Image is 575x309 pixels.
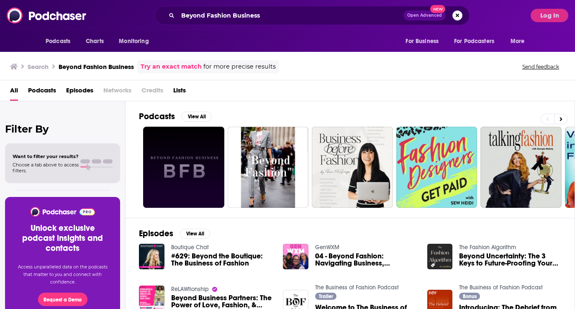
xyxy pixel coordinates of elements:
span: More [511,36,525,47]
h2: Filter By [5,123,120,135]
span: New [430,5,445,13]
a: PodcastsView All [139,111,212,122]
a: Try an exact match [141,62,202,72]
button: open menu [40,33,81,49]
img: Beyond Uncertainty: The 3 Keys to Future-Proofing Your Fashion E-commerce Business [427,244,453,269]
span: for more precise results [203,62,276,72]
img: Podchaser - Follow, Share and Rate Podcasts [30,207,95,217]
span: Monitoring [119,36,149,47]
button: View All [182,112,212,122]
span: Podcasts [46,36,70,47]
a: #629: Beyond the Boutique: The Business of Fashion [171,253,273,267]
a: Charts [80,33,109,49]
span: Credits [141,84,163,101]
a: Lists [173,84,186,101]
span: Bonus [463,294,477,299]
a: EpisodesView All [139,228,210,239]
a: The Business of Fashion Podcast [315,284,399,291]
span: Want to filter your results? [13,153,79,159]
button: View All [180,229,210,239]
a: The Fashion Algorithm [459,244,516,251]
a: All [10,84,18,101]
span: Open Advanced [407,13,442,18]
a: Podcasts [28,84,56,101]
a: ReLAWtionship [171,286,209,293]
button: open menu [449,33,506,49]
button: Request a Demo [38,293,87,306]
button: Send feedback [520,63,562,70]
input: Search podcasts, credits, & more... [178,9,403,22]
span: Trailer [319,294,333,299]
p: Access unparalleled data on the podcasts that matter to you and connect with confidence. [15,263,110,286]
h3: Search [28,63,49,71]
a: The Business of Fashion Podcast [459,284,543,291]
a: GenWXM [315,244,339,251]
span: Choose a tab above to access filters. [13,162,79,174]
a: 04 - Beyond Fashion: Navigating Business, Literature, Social Change, and Global Unrest (Special G... [315,253,417,267]
img: #629: Beyond the Boutique: The Business of Fashion [139,244,164,269]
h3: Beyond Fashion Business [59,63,134,71]
button: open menu [400,33,449,49]
a: Beyond Uncertainty: The 3 Keys to Future-Proofing Your Fashion E-commerce Business [459,253,561,267]
span: Networks [103,84,131,101]
img: Podchaser - Follow, Share and Rate Podcasts [7,8,87,23]
button: open menu [505,33,535,49]
span: For Podcasters [454,36,494,47]
img: 04 - Beyond Fashion: Navigating Business, Literature, Social Change, and Global Unrest (Special G... [283,244,308,269]
button: Open AdvancedNew [403,10,446,20]
a: Beyond Business Partners: The Power of Love, Fashion, & Social Impact [171,294,273,309]
a: Boutique Chat [171,244,209,251]
button: open menu [113,33,159,49]
h3: Unlock exclusive podcast insights and contacts [15,223,110,253]
h2: Podcasts [139,111,175,122]
a: Episodes [66,84,93,101]
button: Log In [531,9,568,22]
span: For Business [406,36,439,47]
span: Charts [86,36,104,47]
div: Search podcasts, credits, & more... [155,6,470,25]
h2: Episodes [139,228,173,239]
